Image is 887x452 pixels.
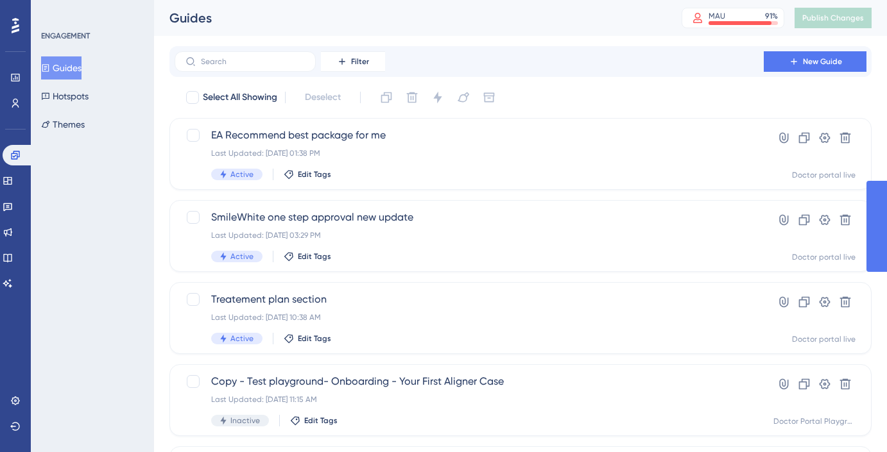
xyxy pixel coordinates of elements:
[203,90,277,105] span: Select All Showing
[211,128,727,143] span: EA Recommend best package for me
[802,13,864,23] span: Publish Changes
[211,312,727,322] div: Last Updated: [DATE] 10:38 AM
[792,170,856,180] div: Doctor portal live
[290,415,338,426] button: Edit Tags
[211,210,727,225] span: SmileWhite one step approval new update
[764,51,866,72] button: New Guide
[230,169,254,180] span: Active
[169,9,650,27] div: Guides
[211,230,727,240] div: Last Updated: [DATE] 03:29 PM
[284,333,331,344] button: Edit Tags
[773,416,856,426] div: Doctor Portal Playground
[792,252,856,262] div: Doctor portal live
[709,11,725,21] div: MAU
[298,251,331,262] span: Edit Tags
[230,415,260,426] span: Inactive
[833,401,872,440] iframe: UserGuiding AI Assistant Launcher
[321,51,385,72] button: Filter
[304,415,338,426] span: Edit Tags
[284,169,331,180] button: Edit Tags
[41,85,89,108] button: Hotspots
[41,113,85,136] button: Themes
[201,57,305,66] input: Search
[211,394,727,405] div: Last Updated: [DATE] 11:15 AM
[803,56,842,67] span: New Guide
[765,11,778,21] div: 91 %
[284,251,331,262] button: Edit Tags
[293,86,352,109] button: Deselect
[41,31,90,41] div: ENGAGEMENT
[41,56,82,80] button: Guides
[230,333,254,344] span: Active
[298,333,331,344] span: Edit Tags
[351,56,369,67] span: Filter
[211,374,727,389] span: Copy - Test playground- Onboarding - Your First Aligner Case
[230,251,254,262] span: Active
[795,8,872,28] button: Publish Changes
[298,169,331,180] span: Edit Tags
[211,292,727,307] span: Treatement plan section
[305,90,341,105] span: Deselect
[792,334,856,344] div: Doctor portal live
[211,148,727,158] div: Last Updated: [DATE] 01:38 PM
